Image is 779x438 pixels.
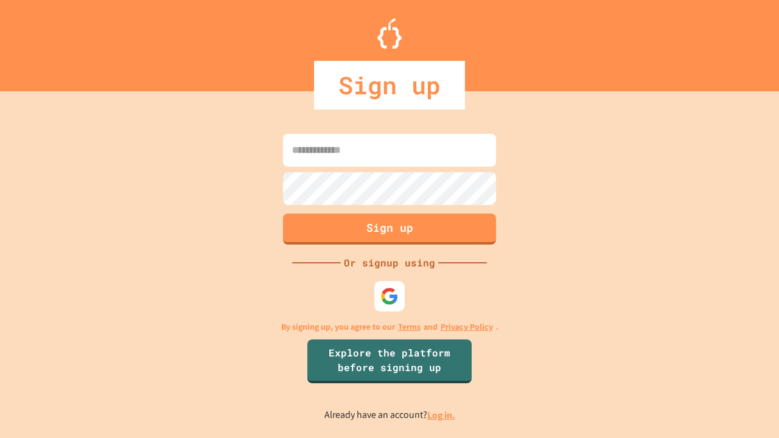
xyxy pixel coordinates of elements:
[341,255,438,270] div: Or signup using
[324,408,455,423] p: Already have an account?
[380,287,399,305] img: google-icon.svg
[441,321,493,333] a: Privacy Policy
[314,61,465,109] div: Sign up
[398,321,421,333] a: Terms
[307,339,472,383] a: Explore the platform before signing up
[283,214,496,245] button: Sign up
[281,321,498,333] p: By signing up, you agree to our and .
[377,18,402,49] img: Logo.svg
[427,409,455,422] a: Log in.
